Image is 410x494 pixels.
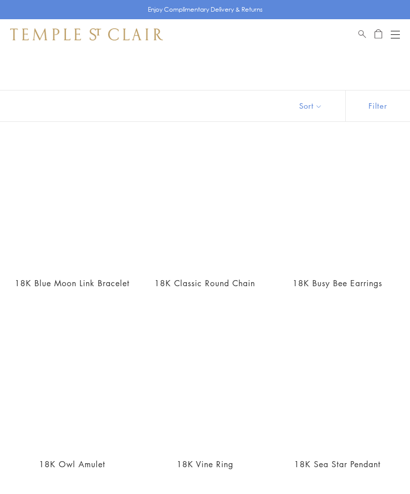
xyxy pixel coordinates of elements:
a: 18K Vine Ring [177,459,233,470]
a: 18K Busy Bee Earrings [277,147,398,267]
a: P51611-E11PVOWL [12,328,133,448]
a: 18K Classic Round Chain [154,278,255,289]
a: 18K Sea Star Pendant [294,459,381,470]
a: Open Shopping Bag [375,28,382,40]
a: P34111-STRBM [277,328,398,448]
a: 18K Blue Moon Link Bracelet [12,147,133,267]
button: Show sort by [276,91,345,121]
a: Search [358,28,366,40]
p: Enjoy Complimentary Delivery & Returns [148,5,263,15]
button: Open navigation [391,28,400,40]
button: Show filters [345,91,410,121]
a: 18K Busy Bee Earrings [293,278,382,289]
a: R38826-VIN6 [145,328,265,448]
a: N88853-RD18 [145,147,265,267]
a: 18K Owl Amulet [39,459,105,470]
img: Temple St. Clair [10,28,163,40]
a: 18K Blue Moon Link Bracelet [15,278,130,289]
